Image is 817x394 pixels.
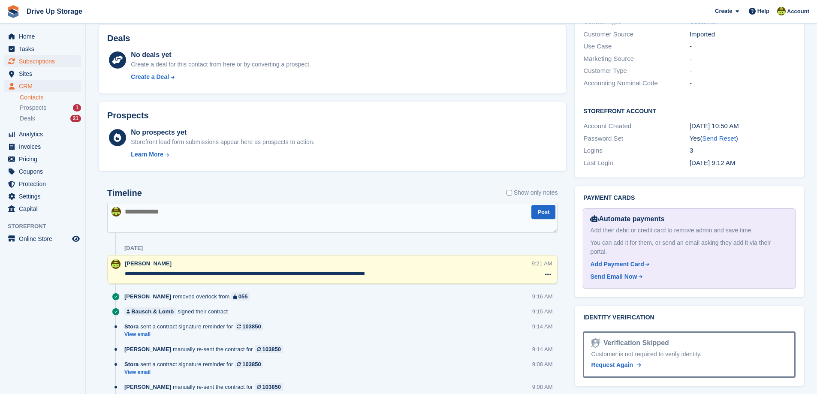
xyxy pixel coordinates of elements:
[23,4,86,18] a: Drive Up Storage
[590,214,788,224] div: Automate payments
[4,43,81,55] a: menu
[590,272,637,281] div: Send Email Now
[19,43,70,55] span: Tasks
[690,78,796,88] div: -
[690,66,796,76] div: -
[124,345,171,353] span: [PERSON_NAME]
[235,360,263,368] a: 103850
[70,115,81,122] div: 21
[702,135,736,142] a: Send Reset
[124,322,268,331] div: sent a contract signature reminder for
[583,106,796,115] h2: Storefront Account
[19,190,70,202] span: Settings
[20,103,81,112] a: Prospects 1
[131,150,163,159] div: Learn More
[4,55,81,67] a: menu
[107,188,142,198] h2: Timeline
[532,383,553,391] div: 9:08 AM
[583,314,796,321] h2: Identity verification
[262,383,281,391] div: 103850
[131,60,311,69] div: Create a deal for this contact from here or by converting a prospect.
[4,30,81,42] a: menu
[124,245,143,252] div: [DATE]
[107,33,130,43] h2: Deals
[4,165,81,177] a: menu
[583,134,689,144] div: Password Set
[506,188,558,197] label: Show only notes
[583,66,689,76] div: Customer Type
[532,360,553,368] div: 9:08 AM
[583,54,689,64] div: Marketing Source
[690,54,796,64] div: -
[590,260,644,269] div: Add Payment Card
[690,42,796,51] div: -
[235,322,263,331] a: 103850
[20,114,81,123] a: Deals 21
[700,135,738,142] span: ( )
[591,338,600,348] img: Identity Verification Ready
[19,165,70,177] span: Coupons
[690,121,796,131] div: [DATE] 10:50 AM
[4,141,81,153] a: menu
[131,150,314,159] a: Learn More
[124,369,268,376] a: View email
[7,5,20,18] img: stora-icon-8386f47178a22dfd0bd8f6a31ec36ba5ce8667c1dd55bd0f319d3a0aa187defe.svg
[4,203,81,215] a: menu
[4,190,81,202] a: menu
[4,68,81,80] a: menu
[532,259,552,268] div: 9:21 AM
[4,178,81,190] a: menu
[4,233,81,245] a: menu
[124,307,176,316] a: Bausch & Lomb
[532,292,553,301] div: 9:16 AM
[600,338,669,348] div: Verification Skipped
[124,383,171,391] span: [PERSON_NAME]
[71,234,81,244] a: Preview store
[73,104,81,111] div: 1
[20,114,35,123] span: Deals
[255,383,283,391] a: 103850
[124,383,287,391] div: manually re-sent the contract for
[19,203,70,215] span: Capital
[19,141,70,153] span: Invoices
[757,7,769,15] span: Help
[583,158,689,168] div: Last Login
[583,195,796,202] h2: Payment cards
[124,307,232,316] div: signed their contract
[690,146,796,156] div: 3
[111,259,121,269] img: Lindsay Dawes
[4,153,81,165] a: menu
[131,307,174,316] div: Bausch & Lomb
[125,260,172,267] span: [PERSON_NAME]
[19,30,70,42] span: Home
[590,260,785,269] a: Add Payment Card
[19,80,70,92] span: CRM
[124,345,287,353] div: manually re-sent the contract for
[715,7,732,15] span: Create
[590,238,788,256] div: You can add it for them, or send an email asking they add it via their portal.
[255,345,283,353] a: 103850
[532,345,553,353] div: 9:14 AM
[19,153,70,165] span: Pricing
[131,138,314,147] div: Storefront lead form submissions appear here as prospects to action.
[787,7,809,16] span: Account
[590,226,788,235] div: Add their debit or credit card to remove admin and save time.
[8,222,85,231] span: Storefront
[112,207,121,217] img: Lindsay Dawes
[583,121,689,131] div: Account Created
[583,78,689,88] div: Accounting Nominal Code
[591,361,633,368] span: Request Again
[690,134,796,144] div: Yes
[242,322,261,331] div: 103850
[19,68,70,80] span: Sites
[532,322,553,331] div: 9:14 AM
[19,233,70,245] span: Online Store
[124,360,268,368] div: sent a contract signature reminder for
[107,111,149,120] h2: Prospects
[19,55,70,67] span: Subscriptions
[532,307,553,316] div: 9:15 AM
[231,292,250,301] a: 055
[583,42,689,51] div: Use Case
[591,361,641,370] a: Request Again
[124,292,171,301] span: [PERSON_NAME]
